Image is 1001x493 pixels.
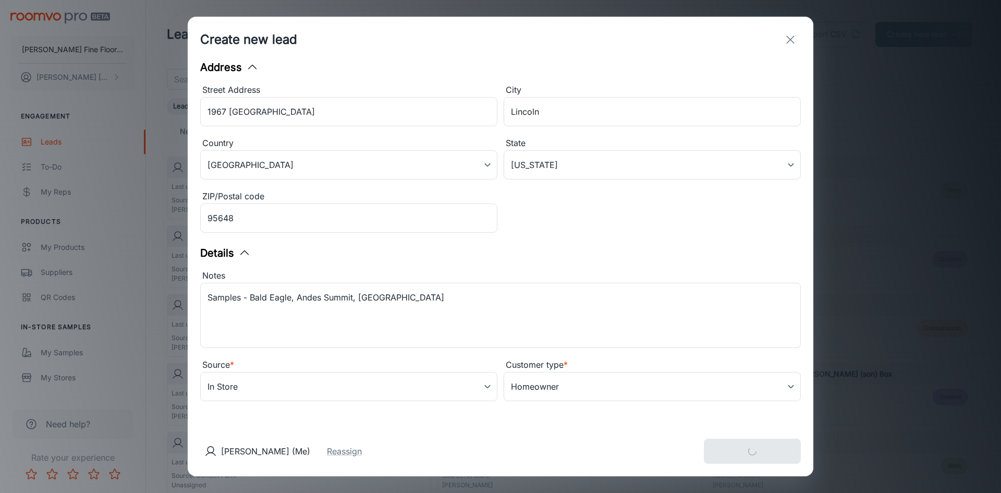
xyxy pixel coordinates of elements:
[200,372,497,401] div: In Store
[200,59,259,75] button: Address
[200,358,497,372] div: Source
[327,445,362,458] button: Reassign
[504,150,801,179] div: [US_STATE]
[200,83,497,97] div: Street Address
[200,97,497,126] input: 2412 Northwest Passage
[200,203,497,233] input: J1U 3L7
[200,269,801,283] div: Notes
[200,245,251,261] button: Details
[200,30,297,49] h1: Create new lead
[504,372,801,401] div: Homeowner
[207,292,794,340] textarea: Samples - Bald Eagle, Andes Summit, [GEOGRAPHIC_DATA]
[504,358,801,372] div: Customer type
[221,445,310,458] p: [PERSON_NAME] (Me)
[200,190,497,203] div: ZIP/Postal code
[200,150,497,179] div: [GEOGRAPHIC_DATA]
[504,83,801,97] div: City
[780,29,801,50] button: exit
[504,97,801,126] input: Whitehorse
[504,137,801,150] div: State
[200,137,497,150] div: Country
